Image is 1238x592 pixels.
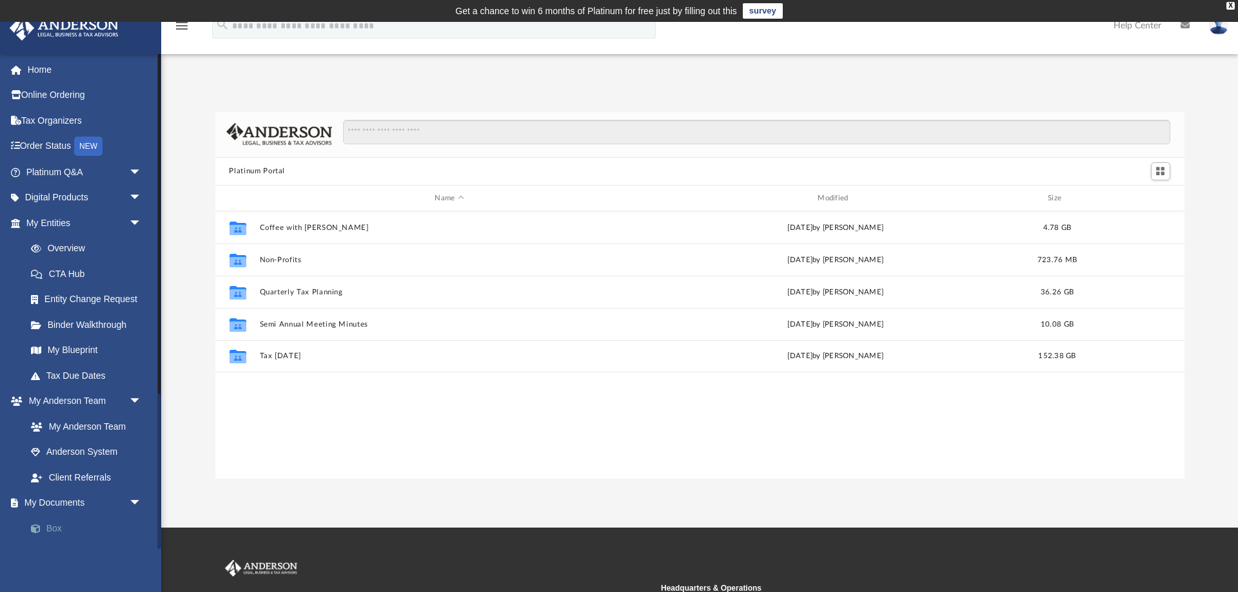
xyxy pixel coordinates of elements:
div: [DATE] by [PERSON_NAME] [645,319,1026,330]
a: My Blueprint [18,338,155,363]
a: Tax Organizers [9,108,161,133]
button: Non-Profits [259,256,640,264]
span: arrow_drop_down [129,490,155,517]
a: survey [743,3,783,19]
a: My Documentsarrow_drop_down [9,490,161,516]
span: 36.26 GB [1040,289,1073,296]
span: arrow_drop_down [129,185,155,211]
div: [DATE] by [PERSON_NAME] [645,222,1026,234]
a: My Anderson Team [18,414,148,439]
a: My Entitiesarrow_drop_down [9,210,161,236]
button: Platinum Portal [229,166,285,177]
a: Binder Walkthrough [18,312,161,338]
img: Anderson Advisors Platinum Portal [6,15,123,41]
div: id [221,193,253,204]
div: id [1088,193,1179,204]
div: Modified [645,193,1025,204]
button: Semi Annual Meeting Minutes [259,320,640,329]
div: Get a chance to win 6 months of Platinum for free just by filling out this [455,3,737,19]
a: Meeting Minutes [18,541,161,567]
div: by [PERSON_NAME] [645,351,1026,363]
button: Quarterly Tax Planning [259,288,640,296]
a: Digital Productsarrow_drop_down [9,185,161,211]
div: close [1226,2,1235,10]
a: My Anderson Teamarrow_drop_down [9,388,155,414]
a: Overview [18,236,161,262]
span: arrow_drop_down [129,159,155,186]
img: User Pic [1209,16,1228,35]
img: Anderson Advisors Platinum Portal [222,560,300,577]
a: Platinum Q&Aarrow_drop_down [9,159,161,185]
a: menu [174,24,190,33]
span: [DATE] [787,353,812,360]
div: [DATE] by [PERSON_NAME] [645,287,1026,298]
input: Search files and folders [343,120,1170,144]
div: NEW [74,137,103,156]
span: arrow_drop_down [129,388,155,415]
a: Box [18,515,161,541]
div: Size [1031,193,1083,204]
a: Online Ordering [9,82,161,108]
div: grid [215,211,1184,478]
a: Tax Due Dates [18,363,161,388]
a: Entity Change Request [18,287,161,312]
span: 152.38 GB [1038,353,1076,360]
button: Tax [DATE] [259,352,640,361]
a: Home [9,57,161,82]
button: Coffee with [PERSON_NAME] [259,224,640,232]
span: 723.76 MB [1037,256,1076,263]
span: 10.08 GB [1040,321,1073,328]
a: Order StatusNEW [9,133,161,160]
a: Client Referrals [18,464,155,490]
i: search [215,17,230,32]
span: arrow_drop_down [129,210,155,236]
button: Switch to Grid View [1151,162,1170,180]
div: [DATE] by [PERSON_NAME] [645,254,1026,266]
div: Name [259,193,639,204]
span: 4.78 GB [1043,224,1071,231]
i: menu [174,18,190,33]
a: CTA Hub [18,261,161,287]
a: Anderson System [18,439,155,465]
